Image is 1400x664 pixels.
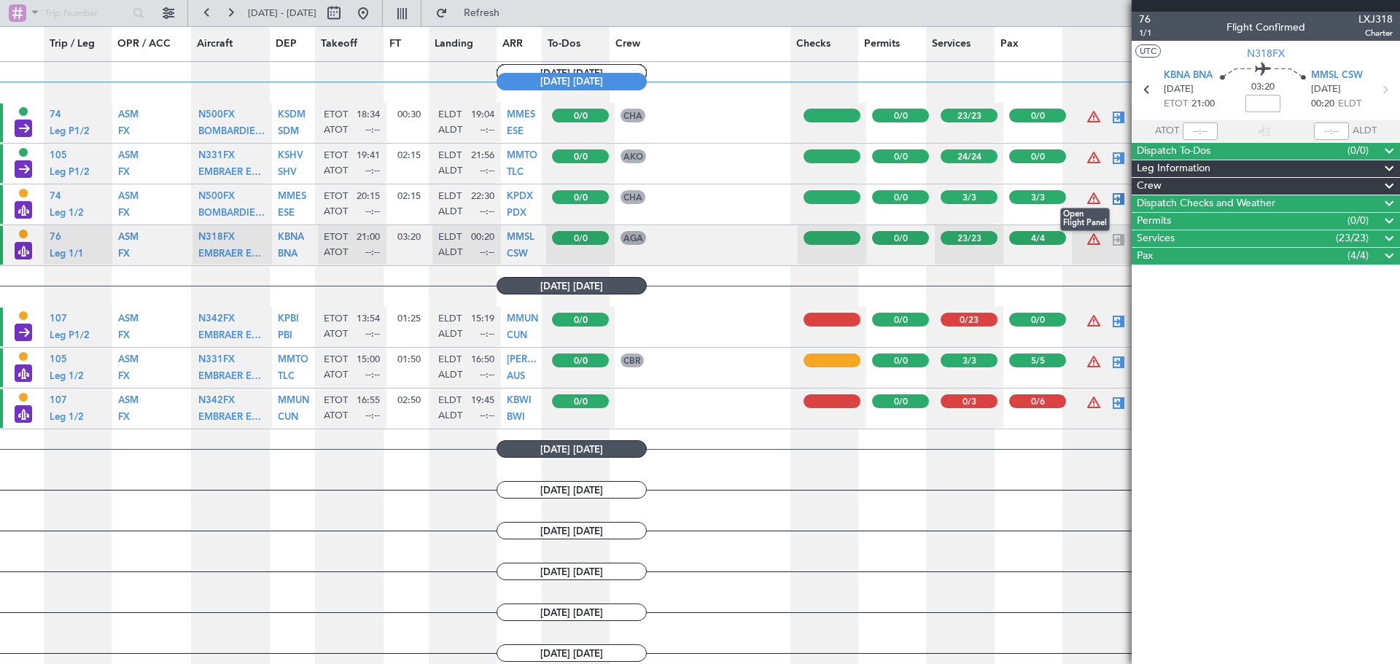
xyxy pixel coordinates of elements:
[480,206,494,219] span: --:--
[321,36,357,52] span: Takeoff
[507,359,540,369] a: [PERSON_NAME]
[324,394,348,407] span: ETOT
[278,314,299,324] span: KPBI
[118,208,130,218] span: FX
[118,114,139,124] a: ASM
[118,155,139,165] a: ASM
[278,233,304,242] span: KBNA
[471,149,494,163] span: 21:56
[324,246,348,259] span: ATOT
[438,369,462,382] span: ALDT
[1191,97,1215,112] span: 21:00
[507,400,532,410] a: KBWI
[438,206,462,219] span: ALDT
[507,171,524,181] a: TLC
[118,237,139,246] a: ASM
[276,36,297,52] span: DEP
[507,192,533,201] span: KPDX
[357,149,380,163] span: 19:41
[1353,124,1377,138] span: ALDT
[1183,122,1218,140] input: --:--
[118,319,139,328] a: ASM
[507,314,538,324] span: MMUN
[1311,82,1341,97] span: [DATE]
[198,196,235,206] a: N500FX
[471,354,494,367] span: 16:50
[451,8,512,18] span: Refresh
[278,155,303,165] a: KSHV
[118,127,130,136] span: FX
[118,168,130,177] span: FX
[50,130,90,140] a: Leg P1/2
[50,237,61,246] a: 76
[50,396,67,405] span: 107
[50,155,67,165] a: 105
[365,206,380,219] span: --:--
[50,192,61,201] span: 74
[1164,82,1194,97] span: [DATE]
[118,233,139,242] span: ASM
[324,109,348,122] span: ETOT
[198,192,235,201] span: N500FX
[864,36,900,52] span: Permits
[397,230,421,243] span: 03:20
[50,208,84,218] span: Leg 1/2
[278,110,306,120] span: KSDM
[1164,97,1188,112] span: ETOT
[118,110,139,120] span: ASM
[397,353,421,366] span: 01:50
[438,231,462,244] span: ELDT
[278,114,306,124] a: KSDM
[1060,208,1110,231] span: Open Flight Panel
[278,331,292,340] span: PBI
[1137,178,1162,195] span: Crew
[198,155,235,165] a: N331FX
[118,314,139,324] span: ASM
[1139,27,1151,39] span: 1/1
[118,355,139,364] span: ASM
[278,237,304,246] a: KBNA
[480,369,494,382] span: --:--
[198,400,235,410] a: N342FX
[615,36,640,52] span: Crew
[1137,230,1175,247] span: Services
[324,354,348,367] span: ETOT
[118,196,139,206] a: ASM
[471,313,494,326] span: 15:19
[507,253,528,262] a: CSW
[507,168,524,177] span: TLC
[198,396,235,405] span: N342FX
[548,36,580,52] span: To-Dos
[389,36,401,52] span: FT
[438,165,462,178] span: ALDT
[197,36,233,52] span: Aircraft
[118,151,139,160] span: ASM
[438,246,462,259] span: ALDT
[1164,69,1213,83] span: KBNA BNA
[497,481,647,499] span: [DATE] [DATE]
[278,151,303,160] span: KSHV
[497,604,647,621] span: [DATE] [DATE]
[198,237,235,246] a: N318FX
[324,165,348,178] span: ATOT
[198,331,343,340] span: EMBRAER EMB-545 Praetor 500
[1137,248,1153,265] span: Pax
[50,314,67,324] span: 107
[50,168,90,177] span: Leg P1/2
[497,644,647,662] span: [DATE] [DATE]
[507,335,527,344] a: CUN
[50,233,61,242] span: 76
[507,237,534,246] a: MMSL
[118,212,130,222] a: FX
[438,394,462,407] span: ELDT
[438,124,462,137] span: ALDT
[198,249,343,259] span: EMBRAER EMB-545 Praetor 500
[1347,213,1369,228] span: (0/0)
[365,165,380,178] span: --:--
[480,328,494,341] span: --:--
[507,196,533,206] a: KPDX
[198,314,235,324] span: N342FX
[278,192,306,201] span: MMES
[50,335,90,344] a: Leg P1/2
[357,313,380,326] span: 13:54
